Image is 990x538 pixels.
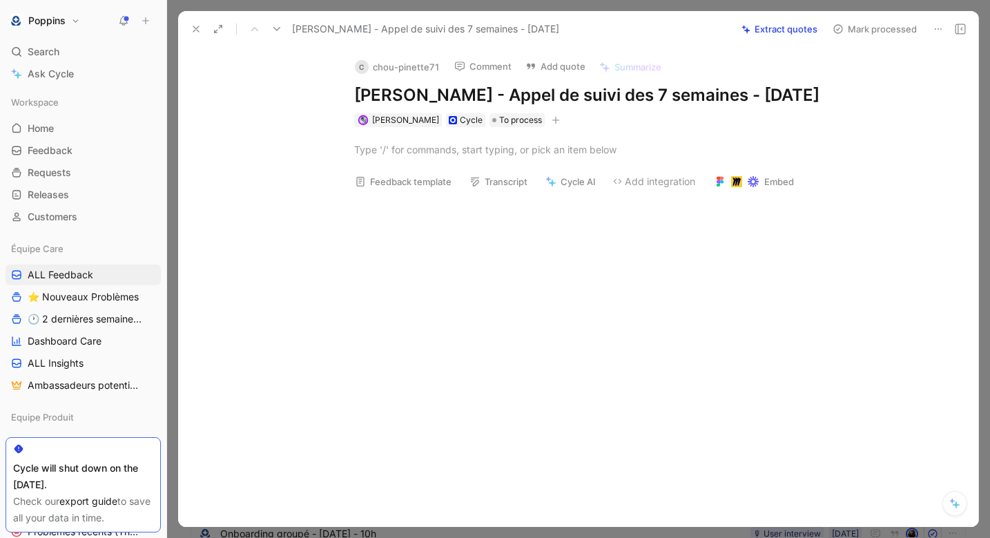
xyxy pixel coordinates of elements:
[6,41,161,62] div: Search
[11,242,64,256] span: Équipe Care
[28,378,142,392] span: Ambassadeurs potentiels
[349,57,445,77] button: cchou-pinette71
[28,166,71,180] span: Requests
[9,14,23,28] img: Poppins
[6,64,161,84] a: Ask Cycle
[28,210,77,224] span: Customers
[6,162,161,183] a: Requests
[28,268,93,282] span: ALL Feedback
[463,172,534,191] button: Transcript
[28,188,69,202] span: Releases
[460,113,483,127] div: Cycle
[539,172,602,191] button: Cycle AI
[11,95,59,109] span: Workspace
[28,144,72,157] span: Feedback
[28,356,84,370] span: ALL Insights
[6,375,161,396] a: Ambassadeurs potentiels
[448,57,518,76] button: Comment
[28,312,146,326] span: 🕐 2 dernières semaines - Occurences
[372,115,439,125] span: [PERSON_NAME]
[6,238,161,396] div: Équipe CareALL Feedback⭐ Nouveaux Problèmes🕐 2 dernières semaines - OccurencesDashboard CareALL I...
[6,287,161,307] a: ⭐ Nouveaux Problèmes
[354,84,832,106] h1: [PERSON_NAME] - Appel de suivi des 7 semaines - [DATE]
[6,265,161,285] a: ALL Feedback
[6,184,161,205] a: Releases
[28,122,54,135] span: Home
[59,495,117,507] a: export guide
[11,410,74,424] span: Equipe Produit
[6,140,161,161] a: Feedback
[614,61,661,73] span: Summarize
[28,290,139,304] span: ⭐ Nouveaux Problèmes
[6,407,161,427] div: Equipe Produit
[359,116,367,124] img: avatar
[489,113,545,127] div: To process
[13,493,153,526] div: Check our to save all your data in time.
[6,309,161,329] a: 🕐 2 dernières semaines - Occurences
[6,238,161,259] div: Équipe Care
[28,15,66,27] h1: Poppins
[6,11,84,30] button: PoppinsPoppins
[6,118,161,139] a: Home
[28,66,74,82] span: Ask Cycle
[28,44,59,60] span: Search
[593,57,668,77] button: Summarize
[6,331,161,352] a: Dashboard Care
[6,353,161,374] a: ALL Insights
[6,206,161,227] a: Customers
[6,92,161,113] div: Workspace
[6,433,161,454] a: Dashboard produit
[355,60,369,74] div: c
[519,57,592,76] button: Add quote
[28,334,101,348] span: Dashboard Care
[292,21,559,37] span: [PERSON_NAME] - Appel de suivi des 7 semaines - [DATE]
[349,172,458,191] button: Feedback template
[13,460,153,493] div: Cycle will shut down on the [DATE].
[608,172,703,191] button: Add integration
[625,173,697,190] span: Add integration
[499,113,542,127] span: To process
